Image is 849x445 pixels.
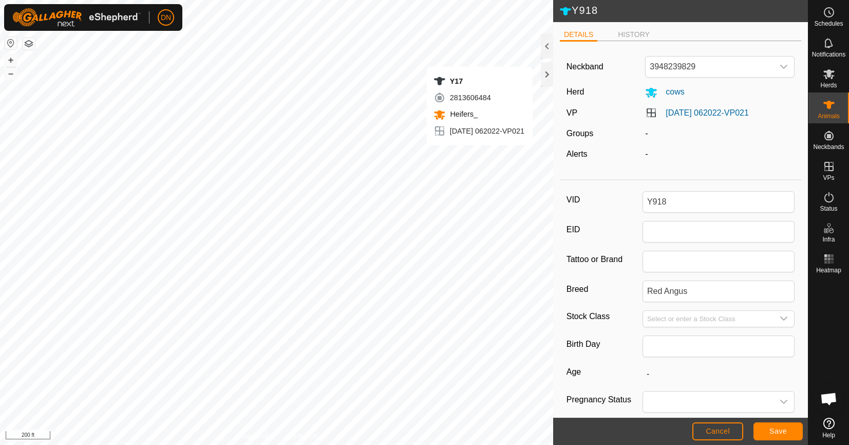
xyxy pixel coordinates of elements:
[287,432,317,441] a: Contact Us
[692,422,743,440] button: Cancel
[567,191,643,209] label: VID
[822,236,835,243] span: Infra
[773,311,794,327] div: dropdown trigger
[822,432,835,438] span: Help
[560,29,597,42] li: DETAILS
[567,251,643,268] label: Tattoo or Brand
[823,175,834,181] span: VPs
[706,427,730,435] span: Cancel
[773,392,794,412] div: dropdown trigger
[773,57,794,77] div: dropdown trigger
[646,57,773,77] span: 3948239829
[641,127,799,140] div: -
[814,383,844,414] div: Open chat
[812,51,845,58] span: Notifications
[814,21,843,27] span: Schedules
[769,427,787,435] span: Save
[818,113,840,119] span: Animals
[433,125,524,137] div: [DATE] 062022-VP021
[567,391,643,409] label: Pregnancy Status
[657,87,684,96] span: cows
[5,54,17,66] button: +
[567,281,643,298] label: Breed
[643,311,773,327] input: Select or enter a Stock Class
[567,129,593,138] label: Groups
[753,422,803,440] button: Save
[614,29,654,40] li: HISTORY
[567,310,643,323] label: Stock Class
[808,414,849,442] a: Help
[567,221,643,238] label: EID
[23,38,35,50] button: Map Layers
[12,8,141,27] img: Gallagher Logo
[567,61,603,73] label: Neckband
[641,148,799,160] div: -
[813,144,844,150] span: Neckbands
[5,37,17,49] button: Reset Map
[820,206,837,212] span: Status
[666,108,749,117] a: [DATE] 062022-VP021
[448,110,478,118] span: Heifers_
[236,432,275,441] a: Privacy Policy
[820,82,837,88] span: Herds
[816,267,841,273] span: Heatmap
[567,365,643,379] label: Age
[433,75,524,87] div: Y17
[567,336,643,353] label: Birth Day
[567,108,577,117] label: VP
[433,91,524,104] div: 2813606484
[567,150,588,158] label: Alerts
[559,4,808,17] h2: Y918
[161,12,171,23] span: DN
[567,87,584,96] label: Herd
[5,67,17,80] button: –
